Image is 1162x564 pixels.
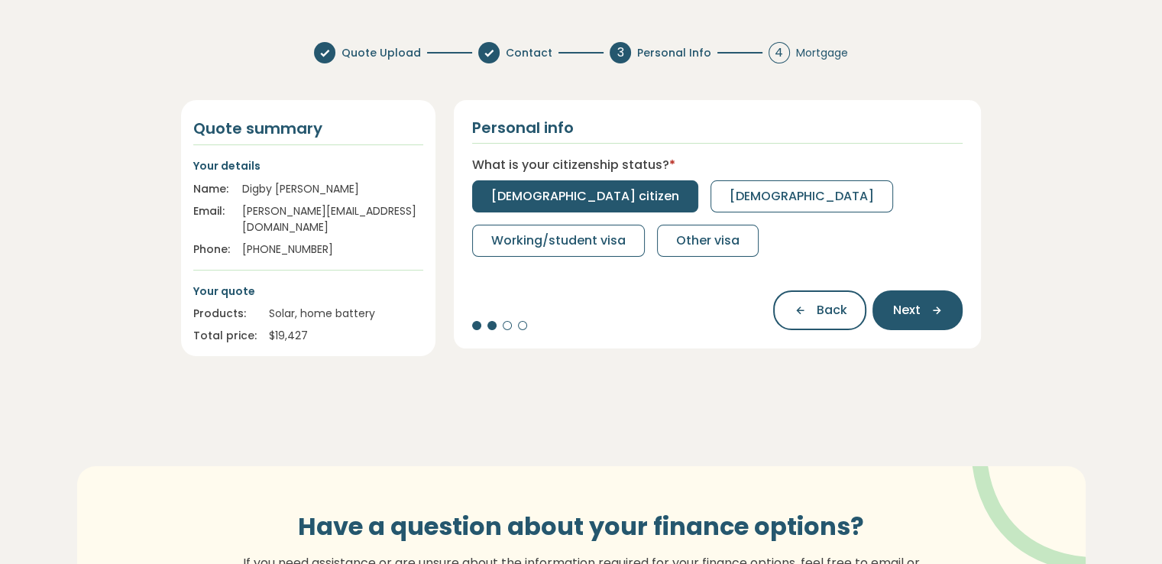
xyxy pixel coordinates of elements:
button: [DEMOGRAPHIC_DATA] citizen [472,180,698,212]
div: 3 [610,42,631,63]
p: Your details [193,157,423,174]
div: Products: [193,306,257,322]
span: [DEMOGRAPHIC_DATA] [730,187,874,206]
h3: Have a question about your finance options? [234,512,929,541]
div: Solar, home battery [269,306,423,322]
button: Back [773,290,866,330]
p: Your quote [193,283,423,300]
span: Next [892,301,920,319]
span: Other visa [676,232,740,250]
div: [PHONE_NUMBER] [242,241,423,258]
span: Mortgage [796,45,848,61]
div: $ 19,427 [269,328,423,344]
div: Digby [PERSON_NAME] [242,181,423,197]
button: Other visa [657,225,759,257]
span: Back [816,301,846,319]
button: [DEMOGRAPHIC_DATA] [710,180,893,212]
h2: Personal info [472,118,574,137]
span: Personal Info [637,45,711,61]
div: Total price: [193,328,257,344]
div: Email: [193,203,230,235]
div: 4 [769,42,790,63]
div: Name: [193,181,230,197]
span: [DEMOGRAPHIC_DATA] citizen [491,187,679,206]
h4: Quote summary [193,118,423,138]
span: Contact [506,45,552,61]
button: Working/student visa [472,225,645,257]
div: Phone: [193,241,230,258]
label: What is your citizenship status? [472,156,675,174]
span: Quote Upload [341,45,421,61]
div: [PERSON_NAME][EMAIL_ADDRESS][DOMAIN_NAME] [242,203,423,235]
button: Next [872,290,963,330]
span: Working/student visa [491,232,626,250]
